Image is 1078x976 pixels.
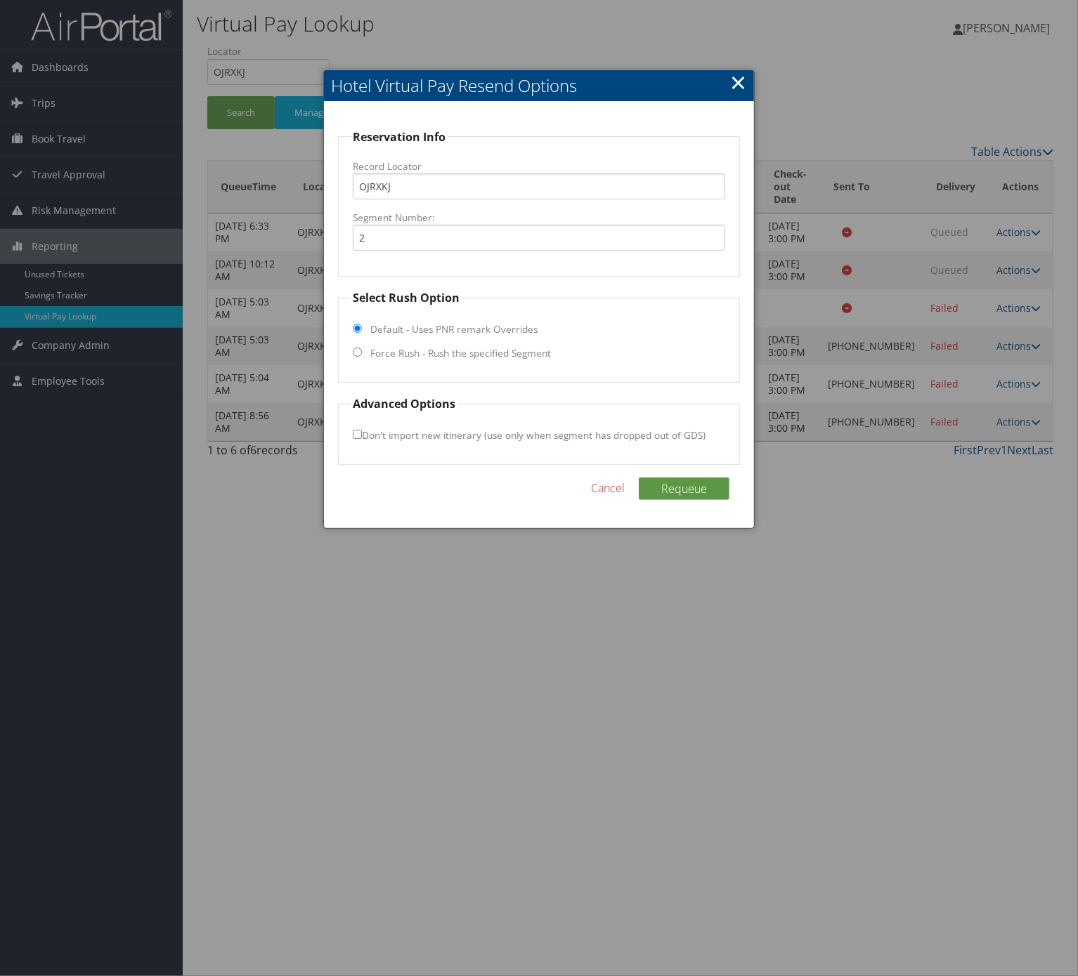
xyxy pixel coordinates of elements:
[370,346,551,360] label: Force Rush - Rush the specified Segment
[351,395,457,412] legend: Advanced Options
[351,128,448,145] legend: Reservation Info
[353,211,725,225] label: Segment Number:
[370,322,538,336] label: Default - Uses PNR remark Overrides
[351,289,462,306] legend: Select Rush Option
[353,422,706,448] label: Don't import new itinerary (use only when segment has dropped out of GDS)
[324,70,754,101] h2: Hotel Virtual Pay Resend Options
[353,159,725,173] label: Record Locator
[353,430,362,439] input: Don't import new itinerary (use only when segment has dropped out of GDS)
[591,480,625,496] a: Cancel
[730,68,746,96] a: Close
[639,477,729,500] button: Requeue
